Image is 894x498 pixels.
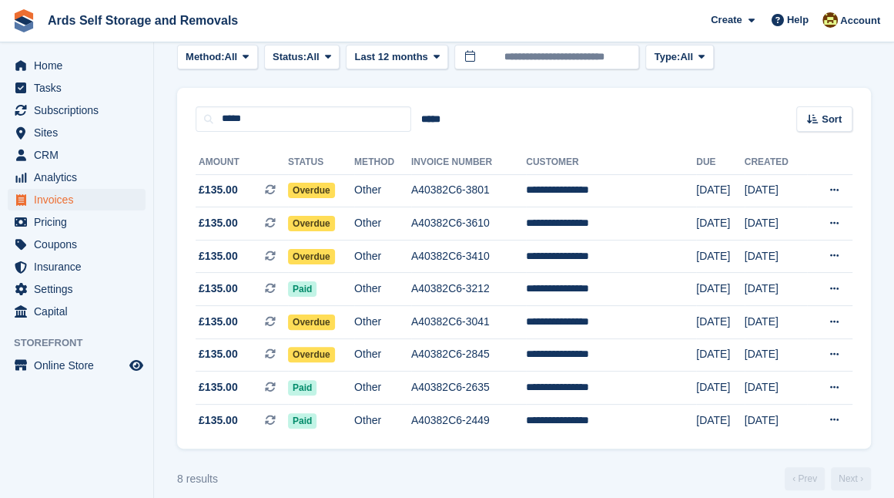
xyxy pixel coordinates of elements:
td: [DATE] [745,273,807,306]
span: £135.00 [199,346,238,362]
td: [DATE] [696,338,745,372]
a: menu [8,211,146,233]
span: All [306,49,320,65]
span: Last 12 months [354,49,427,65]
span: Subscriptions [34,99,126,121]
td: Other [354,273,411,306]
span: Paid [288,380,316,395]
a: menu [8,55,146,76]
a: menu [8,99,146,121]
span: £135.00 [199,215,238,231]
a: menu [8,167,146,188]
span: £135.00 [199,379,238,395]
td: [DATE] [696,240,745,273]
span: Overdue [288,249,335,264]
span: Insurance [34,256,126,278]
span: Tasks [34,77,126,99]
a: menu [8,189,146,210]
span: Sort [822,112,842,127]
a: Preview store [127,356,146,375]
td: Other [354,240,411,273]
td: A40382C6-2449 [411,404,526,436]
a: menu [8,122,146,143]
td: [DATE] [745,372,807,405]
td: [DATE] [696,207,745,241]
span: Paid [288,413,316,429]
th: Due [696,150,745,175]
span: All [680,49,693,65]
span: Settings [34,278,126,300]
span: CRM [34,144,126,166]
th: Method [354,150,411,175]
th: Created [745,150,807,175]
span: £135.00 [199,314,238,330]
span: Coupons [34,234,126,255]
td: [DATE] [696,404,745,436]
img: stora-icon-8386f47178a22dfd0bd8f6a31ec36ba5ce8667c1dd55bd0f319d3a0aa187defe.svg [12,9,35,32]
span: Home [34,55,126,76]
a: menu [8,278,146,300]
td: A40382C6-2845 [411,338,526,372]
span: Storefront [14,335,153,351]
td: A40382C6-2635 [411,372,526,405]
span: Type: [654,49,680,65]
a: Ards Self Storage and Removals [42,8,244,33]
td: [DATE] [696,372,745,405]
span: Status: [273,49,306,65]
span: Overdue [288,216,335,231]
div: 8 results [177,471,218,487]
a: Previous [785,467,825,490]
span: £135.00 [199,281,238,297]
a: menu [8,77,146,99]
nav: Page [782,467,874,490]
td: [DATE] [745,240,807,273]
td: Other [354,404,411,436]
span: Online Store [34,355,126,376]
span: Pricing [34,211,126,233]
a: menu [8,144,146,166]
span: Invoices [34,189,126,210]
span: Help [787,12,809,28]
span: Method: [186,49,225,65]
span: Analytics [34,167,126,188]
span: Sites [34,122,126,143]
button: Last 12 months [346,45,448,70]
span: Overdue [288,347,335,362]
a: menu [8,234,146,255]
a: Next [831,467,871,490]
td: A40382C6-3801 [411,174,526,207]
span: Create [711,12,742,28]
td: [DATE] [745,338,807,372]
td: Other [354,207,411,241]
span: £135.00 [199,248,238,264]
td: [DATE] [745,174,807,207]
td: [DATE] [745,306,807,339]
a: menu [8,355,146,376]
td: Other [354,306,411,339]
span: £135.00 [199,412,238,429]
button: Method: All [177,45,258,70]
td: Other [354,338,411,372]
span: £135.00 [199,182,238,198]
td: [DATE] [696,174,745,207]
td: [DATE] [745,207,807,241]
span: Account [840,13,880,29]
span: All [225,49,238,65]
th: Invoice Number [411,150,526,175]
th: Amount [196,150,288,175]
a: menu [8,301,146,322]
button: Status: All [264,45,340,70]
span: Overdue [288,183,335,198]
td: Other [354,372,411,405]
td: [DATE] [696,273,745,306]
span: Capital [34,301,126,322]
img: Mark McFerran [822,12,838,28]
td: A40382C6-3212 [411,273,526,306]
td: A40382C6-3041 [411,306,526,339]
th: Customer [526,150,696,175]
th: Status [288,150,354,175]
td: A40382C6-3610 [411,207,526,241]
td: [DATE] [745,404,807,436]
td: [DATE] [696,306,745,339]
td: Other [354,174,411,207]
